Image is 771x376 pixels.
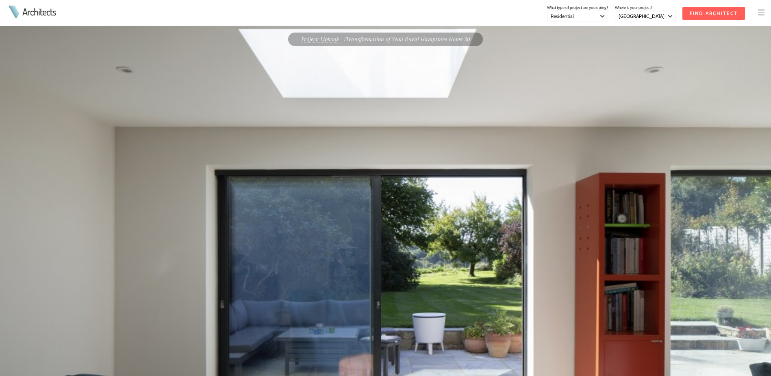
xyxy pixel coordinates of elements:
span: What type of project are you doing? [547,5,608,10]
span: / [344,36,346,42]
input: Find Architect [682,7,745,20]
a: Project: Liphook [301,36,339,43]
span: Where is your project? [615,5,653,10]
div: Transformation of Semi Rural Hampshire Home 20 [288,33,483,46]
img: Architects [7,5,21,18]
a: Architects [22,7,56,17]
